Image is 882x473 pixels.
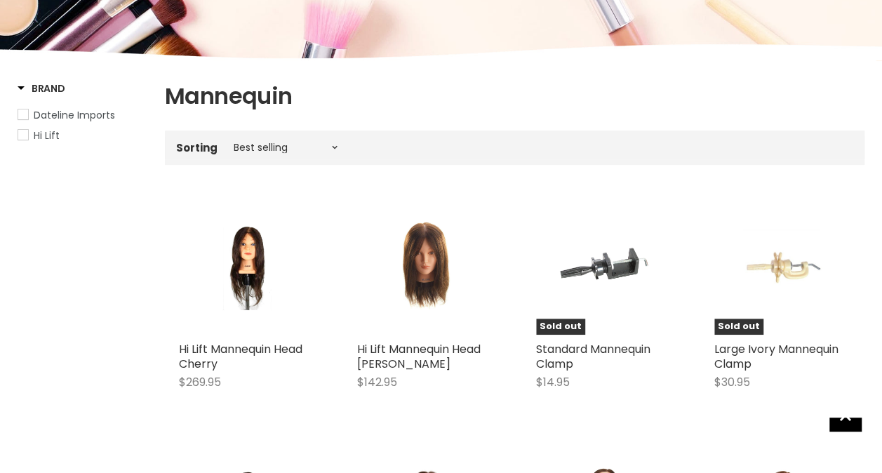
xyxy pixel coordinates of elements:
[18,107,147,123] a: Dateline Imports
[714,199,850,335] a: Large Ivory Mannequin ClampSold out
[357,199,493,335] a: Hi Lift Mannequin Head Alisha
[536,341,650,372] a: Standard Mannequin Clamp
[165,81,864,111] h1: Mannequin
[176,142,218,154] label: Sorting
[536,374,570,390] span: $14.95
[179,374,221,390] span: $269.95
[18,81,65,95] h3: Brand
[714,374,750,390] span: $30.95
[714,341,838,372] a: Large Ivory Mannequin Clamp
[179,199,315,335] a: Hi Lift Mannequin Head Cherry
[201,199,293,335] img: Hi Lift Mannequin Head Cherry
[714,319,763,335] span: Sold out
[357,374,397,390] span: $142.95
[179,341,302,372] a: Hi Lift Mannequin Head Cherry
[34,128,60,142] span: Hi Lift
[536,199,672,335] a: Standard Mannequin ClampSold out
[34,108,115,122] span: Dateline Imports
[536,319,585,335] span: Sold out
[18,128,147,143] a: Hi Lift
[357,341,481,372] a: Hi Lift Mannequin Head [PERSON_NAME]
